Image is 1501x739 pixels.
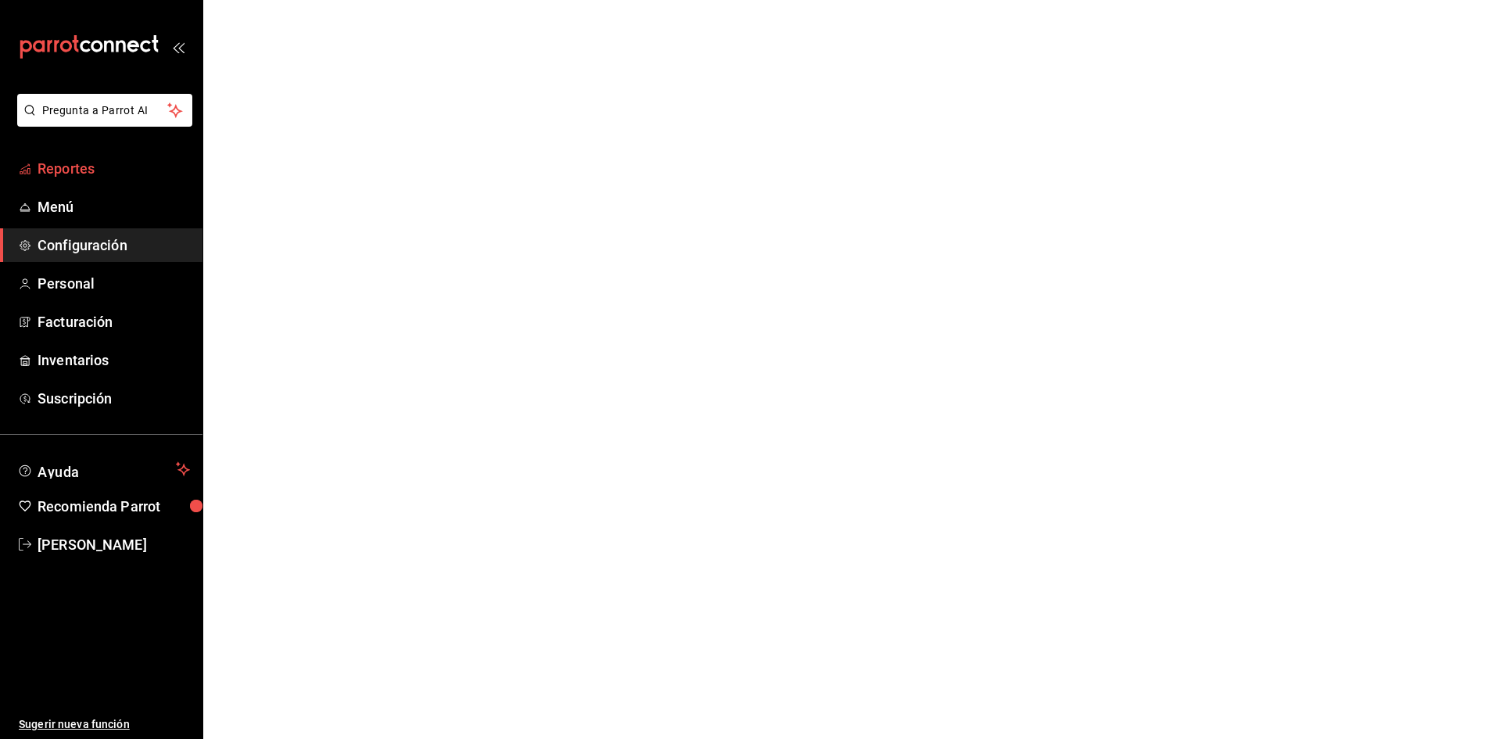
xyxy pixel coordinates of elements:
button: open_drawer_menu [172,41,184,53]
span: Menú [38,196,190,217]
span: Configuración [38,235,190,256]
span: Reportes [38,158,190,179]
span: Suscripción [38,388,190,409]
span: Pregunta a Parrot AI [42,102,168,119]
span: Inventarios [38,350,190,371]
span: Ayuda [38,460,170,479]
span: Personal [38,273,190,294]
a: Pregunta a Parrot AI [11,113,192,130]
span: Sugerir nueva función [19,716,190,733]
button: Pregunta a Parrot AI [17,94,192,127]
span: Recomienda Parrot [38,496,190,517]
span: [PERSON_NAME] [38,534,190,555]
span: Facturación [38,311,190,332]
